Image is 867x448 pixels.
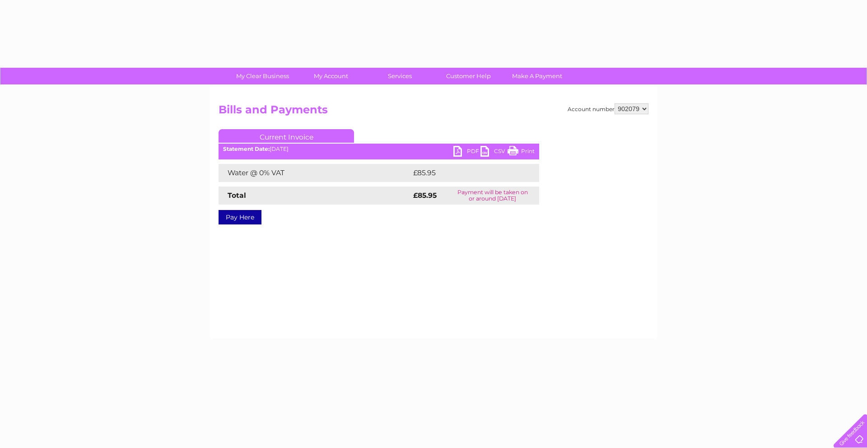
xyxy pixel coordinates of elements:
[431,68,506,84] a: Customer Help
[363,68,437,84] a: Services
[480,146,508,159] a: CSV
[228,191,246,200] strong: Total
[446,187,539,205] td: Payment will be taken on or around [DATE]
[508,146,535,159] a: Print
[219,146,539,152] div: [DATE]
[294,68,368,84] a: My Account
[219,210,261,224] a: Pay Here
[219,164,411,182] td: Water @ 0% VAT
[500,68,574,84] a: Make A Payment
[411,164,521,182] td: £85.95
[413,191,437,200] strong: £85.95
[568,103,648,114] div: Account number
[223,145,270,152] b: Statement Date:
[219,129,354,143] a: Current Invoice
[219,103,648,121] h2: Bills and Payments
[225,68,300,84] a: My Clear Business
[453,146,480,159] a: PDF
